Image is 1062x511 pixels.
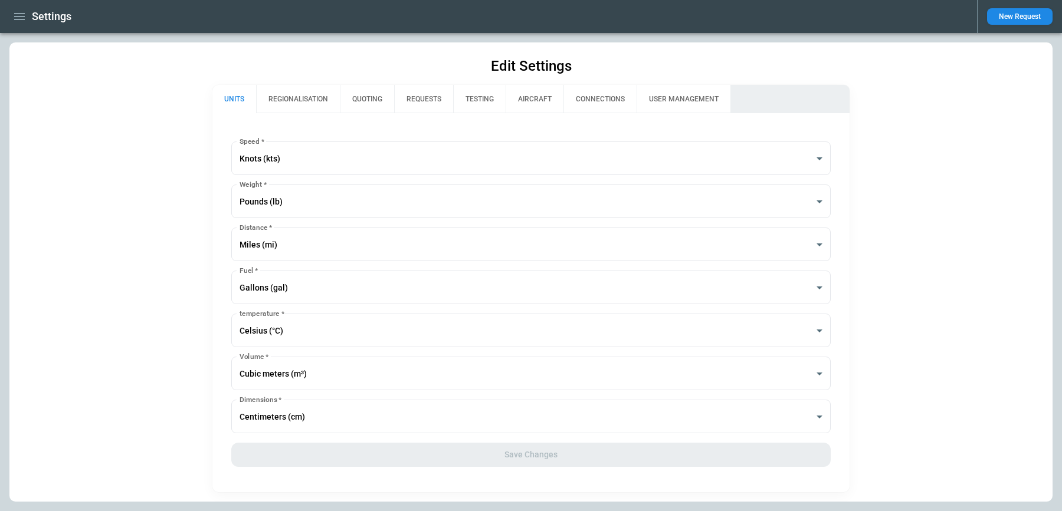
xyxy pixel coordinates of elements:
[231,400,831,433] div: Centimeters (cm)
[240,136,264,146] label: Speed
[240,179,267,189] label: Weight
[491,57,572,75] h1: Edit Settings
[231,184,831,218] div: Pounds (lb)
[231,357,831,390] div: Cubic meters (m³)
[987,8,1053,25] button: New Request
[256,85,340,113] button: REGIONALISATION
[240,222,272,232] label: Distance
[240,308,284,318] label: temperature
[340,85,394,113] button: QUOTING
[394,85,453,113] button: REQUESTS
[453,85,506,113] button: TESTING
[231,228,831,261] div: Miles (mi)
[212,85,256,113] button: UNITS
[240,394,281,404] label: Dimensions
[563,85,637,113] button: CONNECTIONS
[231,271,831,304] div: Gallons (gal)
[637,85,730,113] button: USER MANAGEMENT
[32,9,71,24] h1: Settings
[231,314,831,347] div: Celsius (°C)
[506,85,563,113] button: AIRCRAFT
[240,351,268,361] label: Volume
[240,265,258,275] label: Fuel
[231,141,831,175] div: Knots (kts)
